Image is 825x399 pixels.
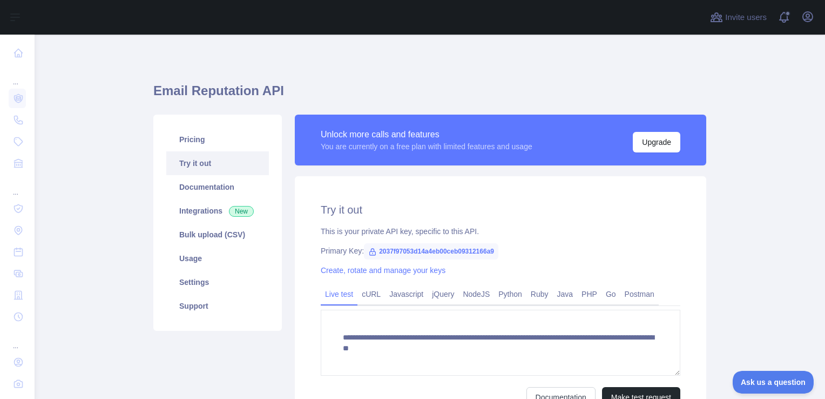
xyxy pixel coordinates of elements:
div: You are currently on a free plan with limited features and usage [321,141,532,152]
span: Invite users [725,11,767,24]
div: Primary Key: [321,245,680,256]
div: ... [9,175,26,197]
a: Settings [166,270,269,294]
a: Live test [321,285,357,303]
a: Ruby [526,285,553,303]
h2: Try it out [321,202,680,217]
button: Invite users [708,9,769,26]
a: Bulk upload (CSV) [166,223,269,247]
button: Upgrade [633,132,680,152]
a: Python [494,285,526,303]
h1: Email Reputation API [153,82,706,108]
a: Java [553,285,578,303]
iframe: Toggle Customer Support [733,371,814,394]
a: Postman [620,285,659,303]
a: NodeJS [458,285,494,303]
a: jQuery [428,285,458,303]
a: Javascript [385,285,428,303]
a: Integrations New [166,199,269,223]
span: New [229,206,254,217]
a: cURL [357,285,385,303]
a: Try it out [166,151,269,175]
a: Usage [166,247,269,270]
div: Unlock more calls and features [321,128,532,141]
span: 2037f97053d14a4eb00ceb09312166a9 [364,243,498,260]
a: Pricing [166,128,269,151]
a: Documentation [166,175,269,199]
a: Create, rotate and manage your keys [321,266,445,275]
a: Support [166,294,269,318]
a: Go [601,285,620,303]
div: ... [9,329,26,350]
div: This is your private API key, specific to this API. [321,226,680,237]
div: ... [9,65,26,87]
a: PHP [577,285,601,303]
